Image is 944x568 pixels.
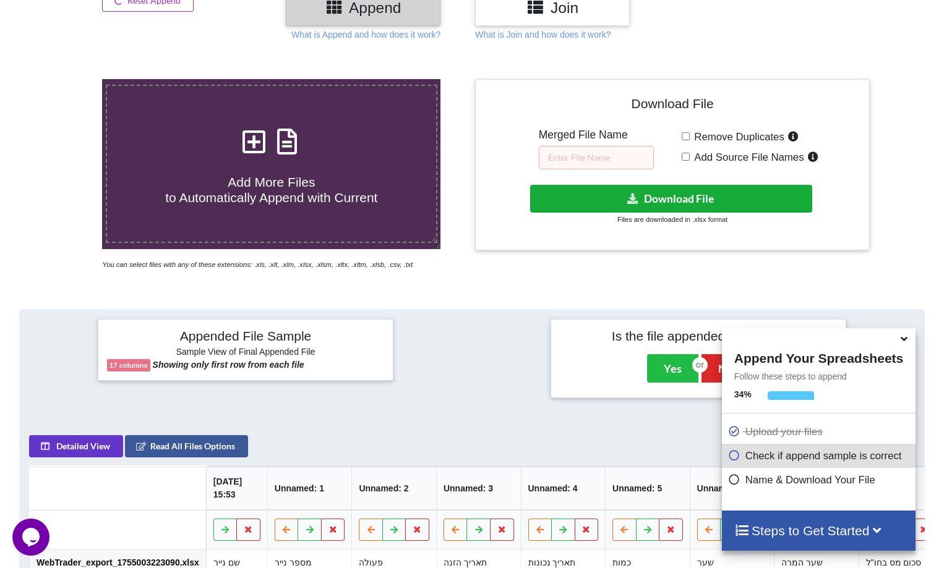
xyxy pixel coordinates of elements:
th: Unnamed: 4 [520,466,605,509]
th: Unnamed: 2 [351,466,436,509]
p: Check if append sample is correct [728,448,912,464]
h4: Download File [484,88,860,124]
button: No [702,354,750,383]
p: Follow these steps to append [722,370,916,383]
button: Download File [530,185,812,213]
button: Yes [647,354,698,383]
th: [DATE] 15:53 [205,466,267,509]
b: Showing only first row from each file [153,360,304,370]
i: You can select files with any of these extensions: .xls, .xlt, .xlm, .xlsx, .xlsm, .xltx, .xltm, ... [102,261,413,268]
h4: Is the file appended correctly? [560,328,837,344]
p: Name & Download Your File [728,472,912,488]
h4: Steps to Get Started [734,523,903,538]
th: Unnamed: 3 [436,466,520,509]
th: Unnamed: 5 [604,466,689,509]
span: Remove Duplicates [690,131,784,143]
button: Detailed View [28,434,122,457]
h5: Merged File Name [539,129,654,142]
th: Unnamed: 6 [689,466,774,509]
h4: Appended File Sample [107,328,384,345]
h6: Sample View of Final Appended File [107,347,384,359]
small: Files are downloaded in .xlsx format [617,216,727,223]
p: What is Append and how does it work? [291,28,440,41]
button: Read All Files Options [124,434,247,457]
iframe: chat widget [12,519,52,556]
p: What is Join and how does it work? [475,28,611,41]
p: Upload your files [728,424,912,439]
input: Enter File Name [539,146,654,169]
span: Add Source File Names [690,151,804,163]
b: 34 % [734,389,752,399]
h4: Append Your Spreadsheets [722,347,916,366]
b: 17 columns [109,362,148,369]
span: Add More Files to Automatically Append with Current [165,175,377,205]
th: Unnamed: 1 [267,466,351,509]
